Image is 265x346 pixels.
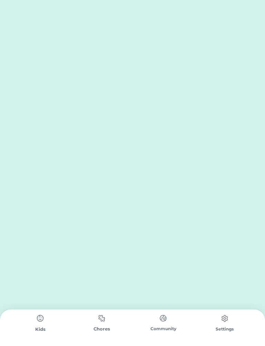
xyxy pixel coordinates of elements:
[95,312,109,325] img: type%3Dchores%2C%20state%3Ddefault.svg
[10,326,71,333] div: Kids
[218,312,232,325] img: type%3Dchores%2C%20state%3Ddefault.svg
[71,326,132,333] div: Chores
[33,312,47,325] img: type%3Dchores%2C%20state%3Ddefault.svg
[132,326,194,332] div: Community
[194,326,255,332] div: Settings
[156,312,170,325] img: type%3Dchores%2C%20state%3Ddefault.svg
